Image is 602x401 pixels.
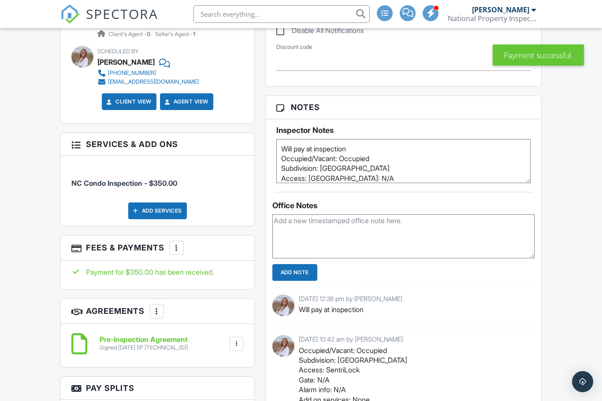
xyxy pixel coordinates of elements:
[100,336,188,344] h6: Pre-Inspection Agreement
[71,162,244,195] li: Service: NC Condo Inspection
[155,31,195,37] span: Seller's Agent -
[193,5,370,23] input: Search everything...
[346,295,353,302] span: by
[493,44,584,66] div: Payment successful.
[299,305,528,314] p: Will pay at inspection
[272,264,317,281] input: Add Note
[147,31,150,37] strong: 0
[61,235,254,261] h3: Fees & Payments
[61,133,254,156] h3: Services & Add ons
[448,14,536,23] div: National Property Inspections
[276,139,531,183] textarea: Will pay at inspection Occupied/Vacant: Occupied Subdivision: [GEOGRAPHIC_DATA] Access: [GEOGRAPH...
[61,377,254,400] h3: Pay Splits
[276,43,312,51] label: Discount code
[105,97,152,106] a: Client View
[108,31,152,37] span: Client's Agent -
[355,335,403,343] span: [PERSON_NAME]
[299,295,344,302] span: [DATE] 12:38 pm
[276,26,364,37] label: Disable All Notifications
[71,267,244,277] div: Payment for $350.00 has been received.
[472,5,529,14] div: [PERSON_NAME]
[108,78,199,85] div: [EMAIL_ADDRESS][DOMAIN_NAME]
[60,12,158,30] a: SPECTORA
[97,48,138,55] span: Scheduled By
[354,295,402,302] span: [PERSON_NAME]
[71,179,177,188] span: NC Condo Inspection - $350.00
[86,4,158,23] span: SPECTORA
[97,55,155,69] div: [PERSON_NAME]
[272,294,294,316] img: charlotte_c.jpg
[346,335,353,343] span: by
[276,126,531,135] h5: Inspector Notes
[108,70,156,77] div: [PHONE_NUMBER]
[572,371,593,392] div: Open Intercom Messenger
[299,335,345,343] span: [DATE] 10:42 am
[163,97,208,106] a: Agent View
[128,202,187,219] div: Add Services
[60,4,80,24] img: The Best Home Inspection Software - Spectora
[272,201,535,210] div: Office Notes
[272,335,294,357] img: charlotte_c.jpg
[61,299,254,324] h3: Agreements
[193,31,195,37] strong: 1
[97,69,199,77] a: [PHONE_NUMBER]
[97,77,199,86] a: [EMAIL_ADDRESS][DOMAIN_NAME]
[100,344,188,351] div: Signed [DATE] (IP [TECHNICAL_ID])
[100,336,188,351] a: Pre-Inspection Agreement Signed [DATE] (IP [TECHNICAL_ID])
[266,96,541,119] h3: Notes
